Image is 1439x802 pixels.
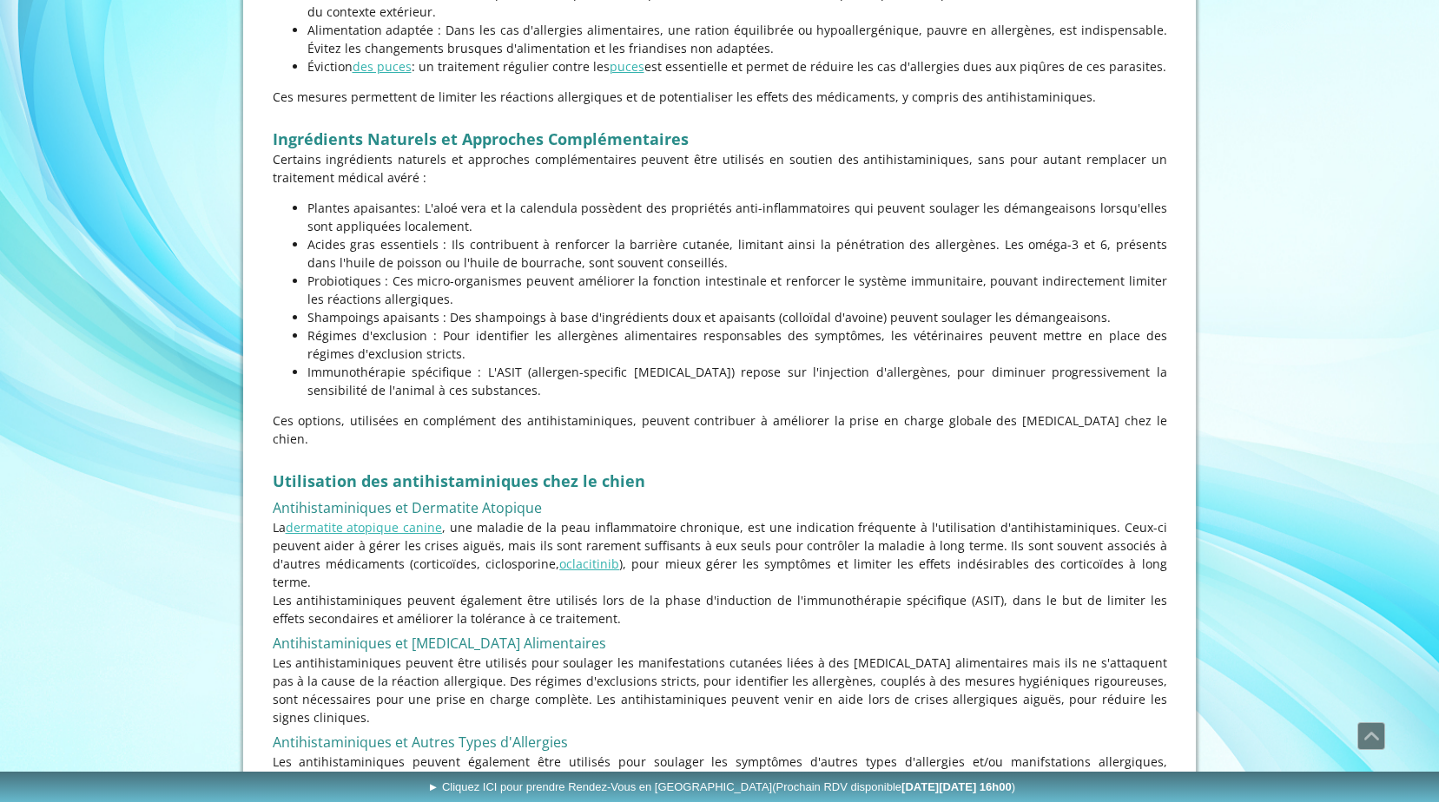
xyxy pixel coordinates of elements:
span: (Prochain RDV disponible ) [772,780,1015,793]
strong: Ingrédients Naturels et Approches Complémentaires [273,128,689,149]
a: dermatite atopique canine [286,519,443,536]
p: Acides gras essentiels : Ils contribuent à renforcer la barrière cutanée, limitant ainsi la pénét... [307,235,1167,272]
p: Éviction : un traitement régulier contre les est essentielle et permet de réduire les cas d'aller... [307,57,1167,76]
p: Plantes apaisantes: L'aloé vera et la calendula possèdent des propriétés anti-inflammatoires qui ... [307,199,1167,235]
strong: Utilisation des antihistaminiques chez le chien [273,470,645,491]
span: ► Cliquez ICI pour prendre Rendez-Vous en [GEOGRAPHIC_DATA] [427,780,1015,793]
a: Défiler vers le haut [1357,722,1385,750]
b: [DATE][DATE] 16h00 [901,780,1012,793]
p: Alimentation adaptée : Dans les cas d'allergies alimentaires, une ration équilibrée ou hypoallerg... [307,21,1167,57]
p: Certains ingrédients naturels et approches complémentaires peuvent être utilisés en soutien des a... [273,150,1167,187]
span: Antihistaminiques et Autres Types d'Allergies [273,733,568,752]
span: Antihistaminiques et [MEDICAL_DATA] Alimentaires [273,634,606,653]
p: Ces mesures permettent de limiter les réactions allergiques et de potentialiser les effets des mé... [273,88,1167,106]
span: Antihistaminiques et Dermatite Atopique [273,498,542,517]
a: oclacitinib [559,555,619,572]
p: Les antihistaminiques peuvent également être utilisés lors de la phase d'induction de l'immunothé... [273,591,1167,628]
a: des puces [353,58,412,75]
p: Ces options, utilisées en complément des antihistaminiques, peuvent contribuer à améliorer la pri... [273,411,1167,448]
p: Régimes d'exclusion : Pour identifier les allergènes alimentaires responsables des symptômes, les... [307,326,1167,363]
p: Immunothérapie spécifique : L'ASIT (allergen-specific [MEDICAL_DATA]) repose sur l'injection d'al... [307,363,1167,399]
p: La , une maladie de la peau inflammatoire chronique, est une indication fréquente à l'utilisation... [273,518,1167,591]
p: Probiotiques : Ces micro-organismes peuvent améliorer la fonction intestinale et renforcer le sys... [307,272,1167,308]
p: Shampoings apaisants : Des shampoings à base d'ingrédients doux et apaisants (colloïdal d'avoine)... [307,308,1167,326]
a: puces [610,58,644,75]
p: Les antihistaminiques peuvent également être utilisés pour soulager les symptômes d'autres types ... [273,753,1167,789]
p: Les antihistaminiques peuvent être utilisés pour soulager les manifestations cutanées liées à des... [273,654,1167,726]
span: Défiler vers le haut [1358,723,1384,749]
